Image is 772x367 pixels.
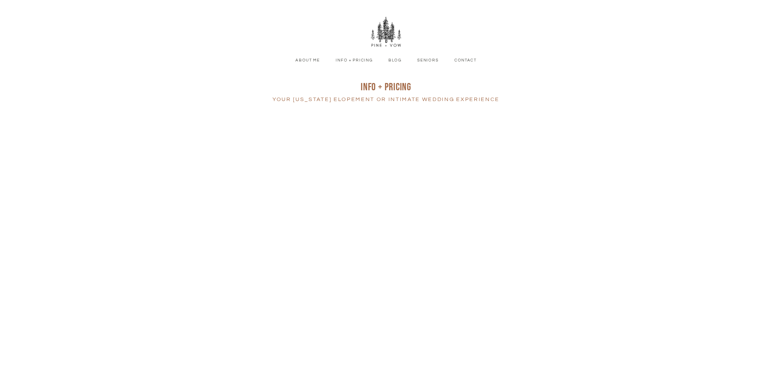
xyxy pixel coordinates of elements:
a: About Me [289,57,326,64]
span: INFO + pRICING [361,81,412,93]
a: Seniors [411,57,445,64]
h4: your [US_STATE] Elopement or intimate wedding experience [183,95,589,104]
a: Blog [382,57,408,64]
a: Info + Pricing [330,57,379,64]
a: Contact [448,57,483,64]
img: Pine + Vow [370,17,402,48]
